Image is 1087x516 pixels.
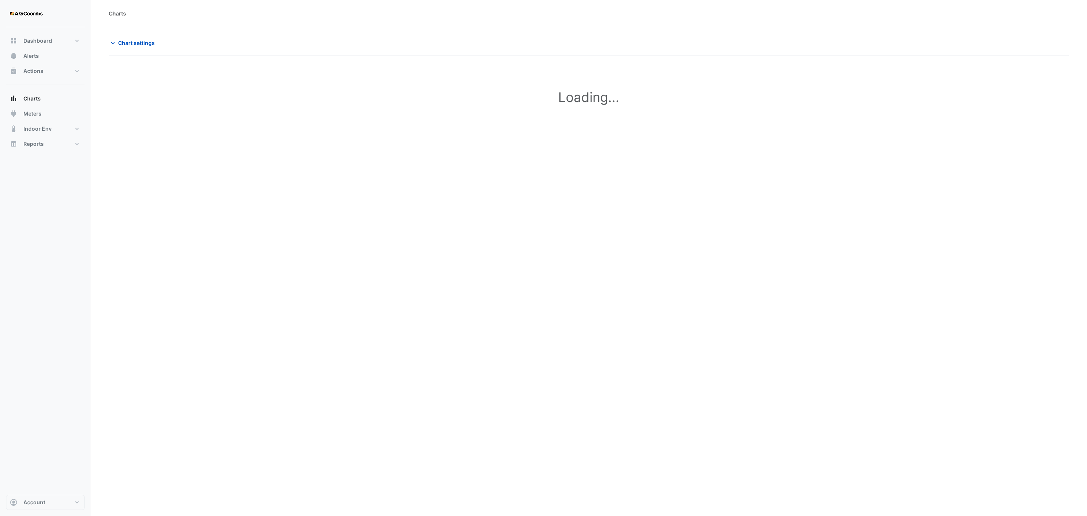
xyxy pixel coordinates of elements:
[10,110,17,117] app-icon: Meters
[6,33,85,48] button: Dashboard
[118,39,155,47] span: Chart settings
[6,495,85,510] button: Account
[6,121,85,136] button: Indoor Env
[6,136,85,151] button: Reports
[23,67,43,75] span: Actions
[23,95,41,102] span: Charts
[23,110,42,117] span: Meters
[23,37,52,45] span: Dashboard
[9,6,43,21] img: Company Logo
[10,67,17,75] app-icon: Actions
[10,95,17,102] app-icon: Charts
[10,37,17,45] app-icon: Dashboard
[125,89,1052,105] h1: Loading...
[23,125,52,133] span: Indoor Env
[109,9,126,17] div: Charts
[109,36,160,49] button: Chart settings
[6,91,85,106] button: Charts
[6,106,85,121] button: Meters
[23,140,44,148] span: Reports
[10,140,17,148] app-icon: Reports
[6,48,85,63] button: Alerts
[6,63,85,79] button: Actions
[23,499,45,506] span: Account
[10,125,17,133] app-icon: Indoor Env
[10,52,17,60] app-icon: Alerts
[23,52,39,60] span: Alerts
